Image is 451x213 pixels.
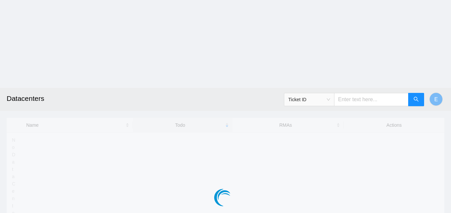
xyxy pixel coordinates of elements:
[7,88,313,109] h2: Datacenters
[429,93,443,106] button: E
[434,95,438,104] span: E
[334,93,408,106] input: Enter text here...
[413,97,419,103] span: search
[408,93,424,106] button: search
[288,95,330,105] span: Ticket ID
